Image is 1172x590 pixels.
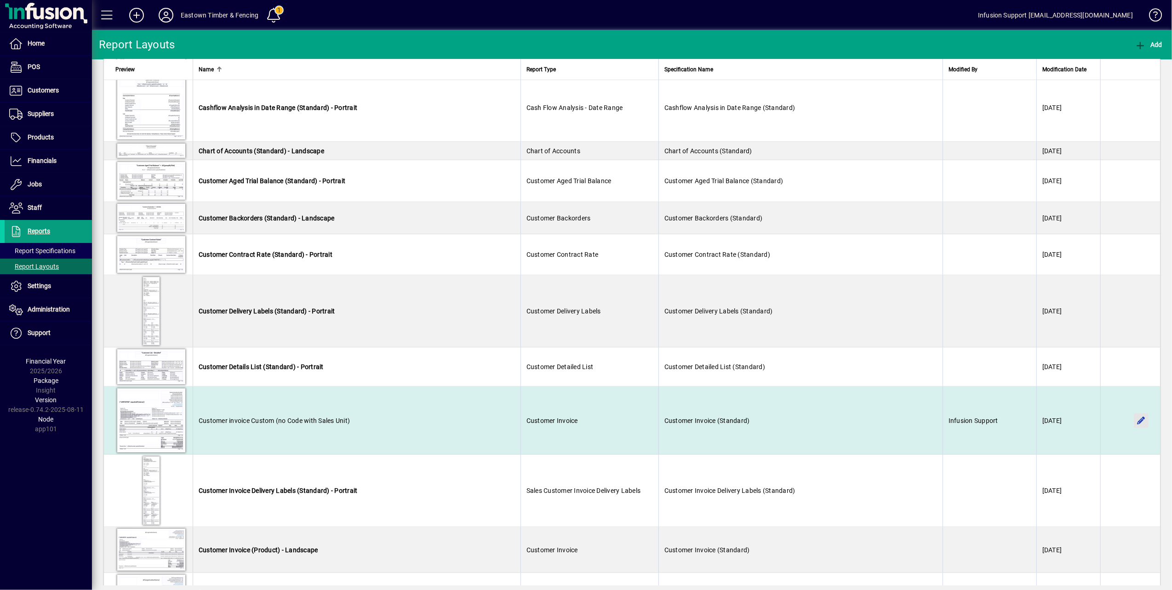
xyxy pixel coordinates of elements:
span: Report Layouts [9,263,59,270]
div: Modification Date [1042,64,1095,75]
span: Customer Invoice (Product) - Landscape [199,546,318,554]
span: Customer Aged Trial Balance (Standard) [664,177,783,185]
button: Add [122,7,151,23]
span: Financials [28,157,57,164]
span: Chart of Accounts (Standard) [664,147,752,155]
a: Home [5,32,92,55]
span: Customer Backorders (Standard) - Landscape [199,214,335,222]
td: [DATE] [1036,74,1100,142]
a: Staff [5,197,92,220]
span: Customer Aged Trial Balance (Standard) - Portrait [199,177,345,185]
span: Cashflow Analysis in Date Range (Standard) [664,104,795,111]
a: Customers [5,79,92,102]
td: [DATE] [1036,387,1100,455]
span: Specification Name [664,64,713,75]
td: [DATE] [1036,347,1100,387]
span: Customer Contract Rate (Standard) - Portrait [199,251,332,258]
span: Customer invoice Custom (no Code with Sales Unit) [199,417,350,424]
span: Customer Delivery Labels (Standard) - Portrait [199,307,335,315]
a: Products [5,126,92,149]
span: Chart of Accounts (Standard) - Landscape [199,147,324,155]
span: Preview [115,64,135,75]
span: Home [28,40,45,47]
span: Report Type [526,64,556,75]
span: Products [28,133,54,141]
td: [DATE] [1036,234,1100,275]
td: [DATE] [1036,202,1100,234]
span: Customer Invoice Delivery Labels (Standard) - Portrait [199,487,358,494]
span: POS [28,63,40,70]
span: Customer Aged Trial Balance [526,177,612,185]
span: Support [28,329,51,336]
a: Report Specifications [5,243,92,259]
span: Customer Delivery Labels (Standard) [664,307,773,315]
span: Customer Backorders [526,214,591,222]
a: Suppliers [5,103,92,126]
span: Financial Year [26,358,66,365]
td: [DATE] [1036,275,1100,347]
span: Modification Date [1042,64,1086,75]
div: Report Layouts [99,37,175,52]
span: Customer Contract Rate (Standard) [664,251,770,258]
span: Node [39,416,54,423]
a: Support [5,322,92,345]
div: Name [199,64,515,75]
td: [DATE] [1036,160,1100,202]
td: [DATE] [1036,142,1100,160]
td: [DATE] [1036,455,1100,527]
button: Edit [1134,413,1149,428]
span: Cash Flow Analysis - Date Range [526,104,623,111]
a: POS [5,56,92,79]
a: Report Layouts [5,259,92,274]
span: Report Specifications [9,247,75,255]
span: Cashflow Analysis in Date Range (Standard) - Portrait [199,104,357,111]
div: Eastown Timber & Fencing [181,8,258,23]
span: Customer Invoice [526,417,578,424]
span: Customer Details List (Standard) - Portrait [199,363,324,370]
span: Modified By [949,64,978,75]
a: Administration [5,298,92,321]
td: [DATE] [1036,527,1100,573]
span: Jobs [28,180,42,188]
span: Customer Detailed List (Standard) [664,363,765,370]
span: Customer Detailed List [526,363,594,370]
span: Add [1135,41,1162,48]
button: Add [1132,36,1165,53]
span: Package [34,377,58,384]
span: Customers [28,87,59,94]
span: Customer Invoice (Standard) [664,417,750,424]
a: Jobs [5,173,92,196]
span: Customer Backorders (Standard) [664,214,763,222]
span: Name [199,64,214,75]
span: Customer Invoice Delivery Labels (Standard) [664,487,795,494]
span: Suppliers [28,110,54,117]
span: Sales Customer Invoice Delivery Labels [526,487,641,494]
span: Version [35,396,57,404]
a: Financials [5,150,92,173]
div: Report Type [526,64,653,75]
span: Infusion Support [949,417,998,424]
a: Knowledge Base [1142,2,1161,32]
span: Chart of Accounts [526,147,580,155]
span: Reports [28,227,50,235]
span: Customer Invoice [526,546,578,554]
span: Administration [28,306,70,313]
span: Staff [28,204,42,211]
div: Specification Name [664,64,937,75]
div: Infusion Support [EMAIL_ADDRESS][DOMAIN_NAME] [978,8,1133,23]
a: Settings [5,275,92,298]
span: Settings [28,282,51,289]
button: Profile [151,7,181,23]
span: Customer Contract Rate [526,251,599,258]
span: Customer Invoice (Standard) [664,546,750,554]
span: Customer Delivery Labels [526,307,601,315]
